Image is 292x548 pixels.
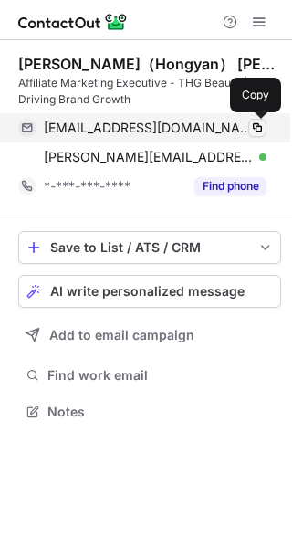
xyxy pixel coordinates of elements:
button: Find work email [18,363,281,388]
button: AI write personalized message [18,275,281,308]
span: [EMAIL_ADDRESS][DOMAIN_NAME] [44,120,253,136]
span: AI write personalized message [50,284,245,299]
button: save-profile-one-click [18,231,281,264]
div: [PERSON_NAME]（Hongyan） [PERSON_NAME] [18,55,281,73]
span: Find work email [47,367,274,384]
button: Add to email campaign [18,319,281,352]
div: Affiliate Marketing Executive - THG Beauty | Driving Brand Growth [18,75,281,108]
span: Add to email campaign [49,328,194,342]
img: ContactOut v5.3.10 [18,11,128,33]
div: Save to List / ATS / CRM [50,240,249,255]
span: Notes [47,404,274,420]
span: [PERSON_NAME][EMAIL_ADDRESS][DOMAIN_NAME] [44,149,253,165]
button: Reveal Button [194,177,266,195]
button: Notes [18,399,281,425]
